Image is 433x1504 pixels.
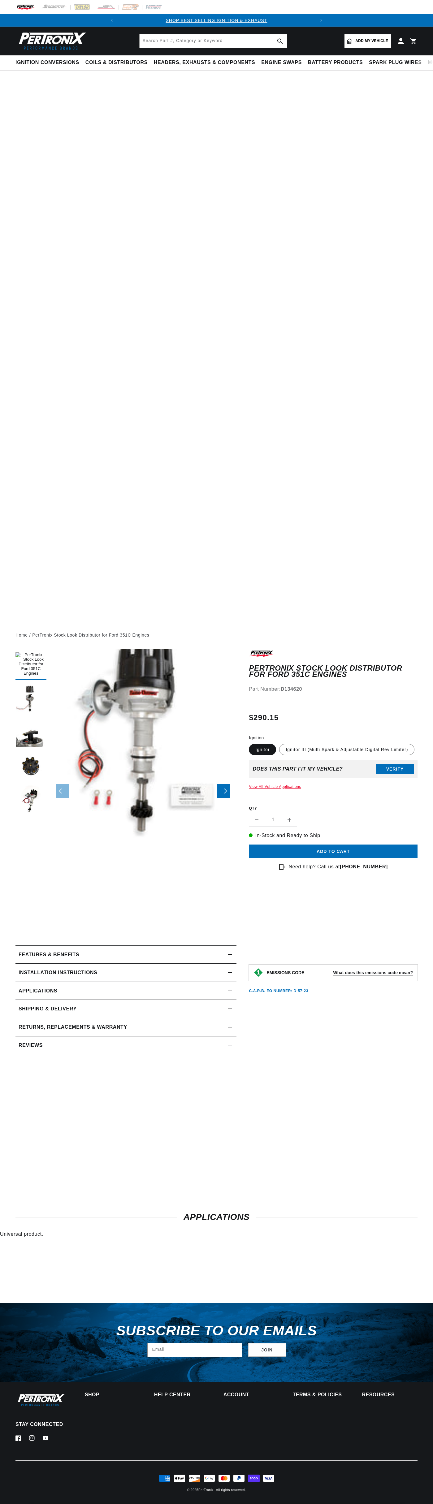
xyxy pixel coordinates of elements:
span: Headers, Exhausts & Components [154,59,255,66]
button: Load image 3 in gallery view [15,717,46,748]
summary: Features & Benefits [15,946,236,964]
a: [PHONE_NUMBER] [340,864,388,869]
button: Slide left [56,784,69,798]
summary: Headers, Exhausts & Components [151,55,258,70]
button: Verify [376,764,414,774]
button: Load image 5 in gallery view [15,785,46,816]
a: Home [15,632,28,638]
strong: EMISSIONS CODE [266,970,304,975]
label: Ignitor III (Multi Spark & Adjustable Digital Rev Limiter) [279,744,414,755]
p: In-Stock and Ready to Ship [249,832,418,840]
summary: Shipping & Delivery [15,1000,236,1018]
strong: What does this emissions code mean? [333,970,413,975]
summary: Resources [362,1393,418,1397]
strong: D134620 [281,686,302,692]
img: Pertronix [15,30,87,52]
div: Announcement [118,17,315,24]
h2: Reviews [19,1041,43,1049]
summary: Spark Plug Wires [366,55,425,70]
a: PerTronix [198,1488,214,1492]
legend: Ignition [249,735,264,741]
button: Translation missing: en.sections.announcements.previous_announcement [106,14,118,27]
div: Does This part fit My vehicle? [253,766,343,772]
small: All rights reserved. [216,1488,246,1492]
span: Applications [19,987,57,995]
h1: PerTronix Stock Look Distributor for Ford 351C Engines [249,665,418,678]
span: Add my vehicle [355,38,388,44]
summary: Engine Swaps [258,55,305,70]
summary: Coils & Distributors [82,55,151,70]
button: Load image 1 in gallery view [15,649,46,680]
media-gallery: Gallery Viewer [15,649,236,933]
div: Part Number: [249,685,418,693]
h2: Returns, Replacements & Warranty [19,1023,127,1031]
a: View All Vehicle Applications [249,784,301,789]
img: Emissions code [253,968,263,978]
span: $290.15 [249,712,279,723]
h2: Installation instructions [19,969,97,977]
summary: Returns, Replacements & Warranty [15,1018,236,1036]
h2: Shipping & Delivery [19,1005,77,1013]
span: Spark Plug Wires [369,59,422,66]
span: Battery Products [308,59,363,66]
a: PerTronix Stock Look Distributor for Ford 351C Engines [32,632,149,638]
button: search button [273,34,287,48]
h3: Subscribe to our emails [116,1325,317,1337]
summary: Shop [85,1393,140,1397]
button: Slide right [217,784,230,798]
span: Engine Swaps [261,59,302,66]
a: Applications [15,982,236,1000]
small: © 2025 . [187,1488,214,1492]
a: SHOP BEST SELLING IGNITION & EXHAUST [166,18,267,23]
summary: Help Center [154,1393,210,1397]
summary: Terms & policies [293,1393,348,1397]
button: Load image 4 in gallery view [15,751,46,782]
nav: breadcrumbs [15,632,418,638]
button: Translation missing: en.sections.announcements.next_announcement [315,14,327,27]
input: Email [148,1343,242,1357]
h2: Applications [15,1213,418,1221]
button: Load image 2 in gallery view [15,683,46,714]
p: Stay Connected [15,1421,65,1428]
label: Ignitor [249,744,276,755]
input: Search Part #, Category or Keyword [140,34,287,48]
p: C.A.R.B. EO Number: D-57-23 [249,988,308,994]
p: Need help? Call us at [288,863,388,871]
img: Pertronix [15,1393,65,1407]
summary: Ignition Conversions [15,55,82,70]
button: EMISSIONS CODEWhat does this emissions code mean? [266,970,413,975]
button: Add to cart [249,845,418,858]
summary: Battery Products [305,55,366,70]
a: Add my vehicle [344,34,391,48]
summary: Installation instructions [15,964,236,982]
span: Coils & Distributors [85,59,148,66]
div: 1 of 2 [118,17,315,24]
span: Ignition Conversions [15,59,79,66]
summary: Reviews [15,1036,236,1054]
button: Subscribe [248,1343,286,1357]
label: QTY [249,806,418,811]
h2: Features & Benefits [19,951,79,959]
summary: Account [223,1393,279,1397]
